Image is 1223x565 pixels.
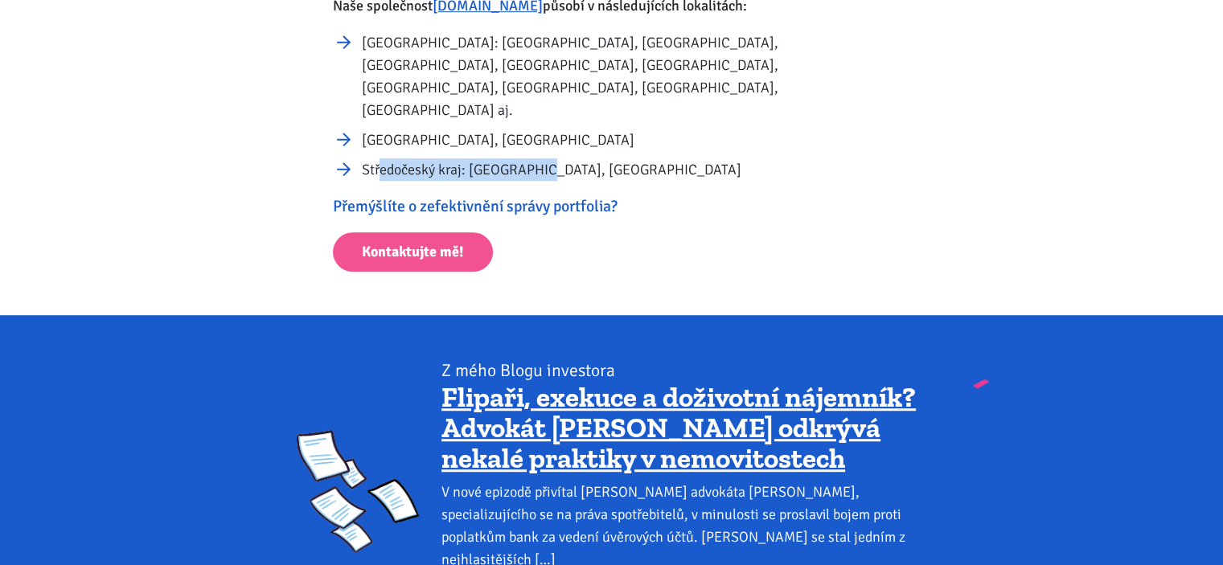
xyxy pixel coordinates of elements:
[362,129,890,151] li: [GEOGRAPHIC_DATA], [GEOGRAPHIC_DATA]
[333,232,493,272] a: Kontaktujte mě!
[441,380,916,475] a: Flipaři, exekuce a doživotní nájemník? Advokát [PERSON_NAME] odkrývá nekalé praktiky v nemovitostech
[441,359,926,382] div: Z mého Blogu investora
[333,195,890,218] p: Přemýšlíte o zefektivnění správy portfolia?
[362,158,890,181] li: Středočeský kraj: [GEOGRAPHIC_DATA], [GEOGRAPHIC_DATA]
[362,31,890,121] li: [GEOGRAPHIC_DATA]: [GEOGRAPHIC_DATA], [GEOGRAPHIC_DATA], [GEOGRAPHIC_DATA], [GEOGRAPHIC_DATA], [G...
